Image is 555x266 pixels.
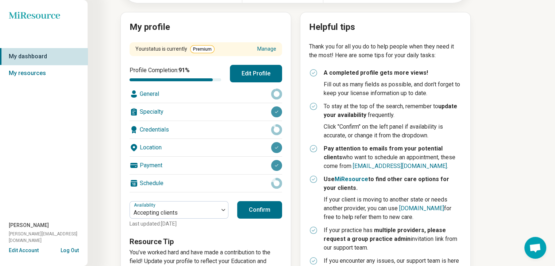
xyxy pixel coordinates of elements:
[237,201,282,219] button: Confirm
[130,236,282,247] h3: Resource Tip
[9,247,39,254] button: Edit Account
[324,227,446,242] strong: multiple providers, please request a group practice admin
[324,80,462,98] p: Fill out as many fields as possible, and don't forget to keep your license information up to date.
[130,121,282,138] div: Credentials
[324,226,462,252] p: If your practice has invitation link from our support team.
[230,65,282,82] button: Edit Profile
[524,237,546,259] div: Open chat
[399,205,444,212] a: [DOMAIN_NAME]
[353,163,447,169] a: [EMAIL_ADDRESS][DOMAIN_NAME]
[335,176,368,183] a: MiResource
[324,69,428,76] strong: A completed profile gets more views!
[309,42,462,60] p: Thank you for all you do to help people when they need it the most! Here are some tips for your d...
[130,220,228,228] p: Last updated: [DATE]
[324,145,443,161] strong: Pay attention to emails from your potential clients
[130,66,221,81] div: Profile Completion:
[324,103,457,118] strong: update your availability
[130,139,282,156] div: Location
[324,122,462,140] p: Click "Confirm" on the left panel if availability is accurate, or change it from the dropdown.
[324,176,449,191] strong: Use to find other care options for your clients.
[61,247,79,253] button: Log Out
[130,103,282,121] div: Specialty
[178,67,190,74] span: 91 %
[9,231,88,244] span: [PERSON_NAME][EMAIL_ADDRESS][DOMAIN_NAME]
[324,144,462,171] p: who want to schedule an appointment, these come from .
[257,45,276,53] a: Manage
[309,21,462,34] h2: Helpful tips
[324,102,462,120] p: To stay at the top of the search, remember to frequently.
[134,202,157,207] label: Availability
[324,195,462,222] p: If your client is moving to another state or needs another provider, you can use for free to help...
[130,85,282,103] div: General
[130,157,282,174] div: Payment
[9,222,49,229] span: [PERSON_NAME]
[130,175,282,192] div: Schedule
[135,45,215,53] div: Your status is currently
[130,21,282,34] h2: My profile
[190,45,215,53] span: Premium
